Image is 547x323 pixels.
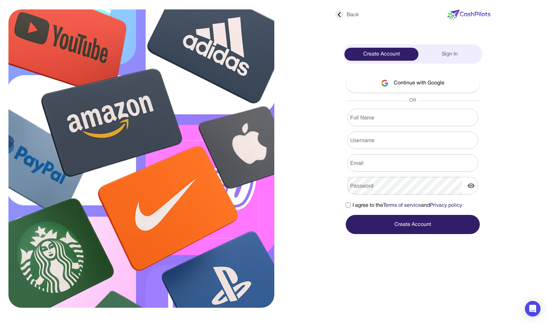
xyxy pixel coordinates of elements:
[346,73,480,93] button: Continue with Google
[465,179,478,192] button: display the password
[381,80,389,87] img: google-logo.svg
[335,11,359,19] div: Back
[353,202,462,209] span: I agree to the and
[418,48,481,61] div: Sign In
[346,203,351,207] input: I agree to theTerms of serviceandPrivacy policy
[447,10,491,20] img: new-logo.svg
[8,9,274,308] img: sign-up.svg
[525,301,541,317] div: Open Intercom Messenger
[346,215,480,234] button: Create Account
[383,203,421,208] a: Terms of service
[344,48,419,61] div: Create Account
[430,203,462,208] a: Privacy policy
[407,97,419,104] span: OR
